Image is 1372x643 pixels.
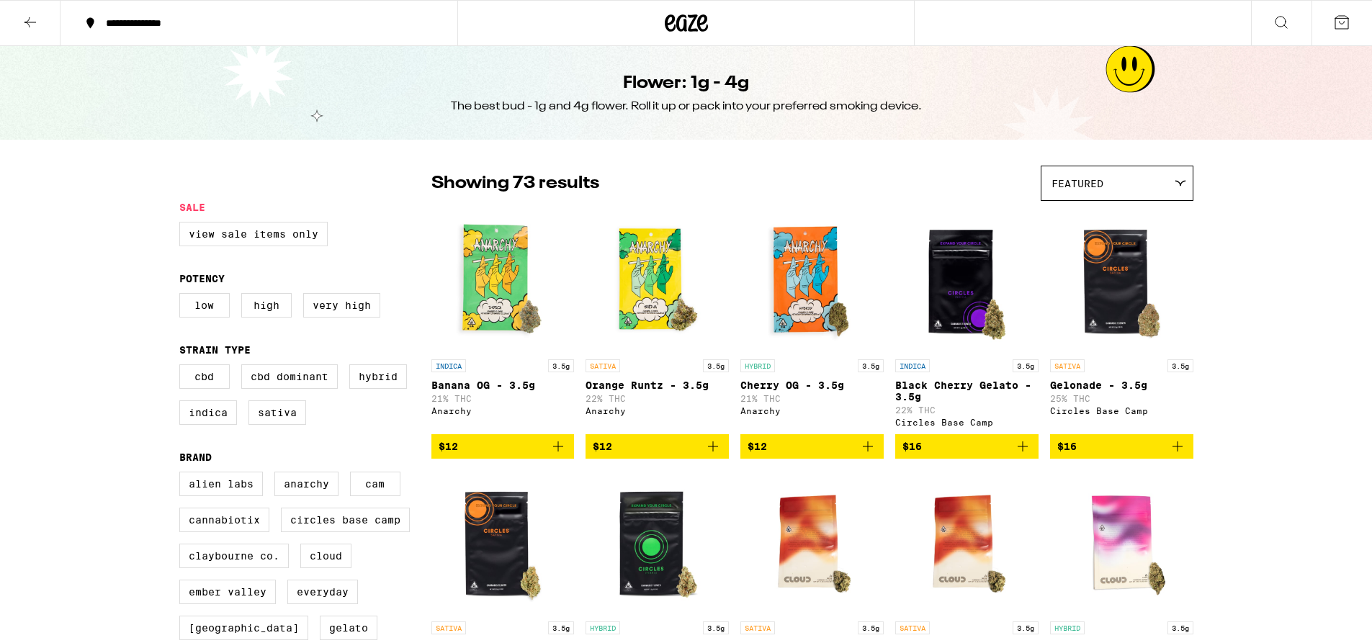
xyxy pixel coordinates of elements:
label: High [241,293,292,318]
p: 25% THC [1050,394,1193,403]
p: Banana OG - 3.5g [431,379,575,391]
label: Cannabiotix [179,508,269,532]
legend: Brand [179,451,212,463]
label: Circles Base Camp [281,508,410,532]
div: Anarchy [586,406,729,415]
label: Low [179,293,230,318]
div: Circles Base Camp [1050,406,1193,415]
p: 3.5g [858,621,884,634]
div: Anarchy [740,406,884,415]
p: INDICA [895,359,930,372]
p: Showing 73 results [431,171,599,196]
a: Open page for Banana OG - 3.5g from Anarchy [431,208,575,434]
p: Cherry OG - 3.5g [740,379,884,391]
img: Anarchy - Cherry OG - 3.5g [740,208,884,352]
h1: Flower: 1g - 4g [623,71,749,96]
p: 3.5g [703,621,729,634]
div: Circles Base Camp [895,418,1039,427]
img: Cloud - Amnesia Lemon - 3.5g [740,470,884,614]
p: 3.5g [703,359,729,372]
button: Add to bag [895,434,1039,459]
span: $16 [1057,441,1077,452]
img: Cloud - Mochi Gelato - 3.5g [1050,470,1193,614]
label: CBD Dominant [241,364,338,389]
img: Circles Base Camp - Headband - 3.5g [586,470,729,614]
img: Circles Base Camp - Sunblessed Blue - 3.5g [431,470,575,614]
p: SATIVA [895,621,930,634]
p: SATIVA [1050,359,1085,372]
a: Open page for Orange Runtz - 3.5g from Anarchy [586,208,729,434]
legend: Strain Type [179,344,251,356]
img: Circles Base Camp - Gelonade - 3.5g [1050,208,1193,352]
label: Claybourne Co. [179,544,289,568]
p: Black Cherry Gelato - 3.5g [895,379,1039,403]
p: Orange Runtz - 3.5g [586,379,729,391]
span: $12 [439,441,458,452]
legend: Sale [179,202,205,213]
img: Circles Base Camp - Black Cherry Gelato - 3.5g [895,208,1039,352]
img: Cloud - Gelato 41 - 3.5g [895,470,1039,614]
p: 22% THC [586,394,729,403]
label: Sativa [248,400,306,425]
p: 21% THC [740,394,884,403]
p: SATIVA [740,621,775,634]
iframe: Opens a widget where you can find more information [1279,600,1358,636]
label: Indica [179,400,237,425]
p: 3.5g [1013,621,1039,634]
button: Add to bag [1050,434,1193,459]
label: Ember Valley [179,580,276,604]
a: Open page for Black Cherry Gelato - 3.5g from Circles Base Camp [895,208,1039,434]
label: View Sale Items Only [179,222,328,246]
p: SATIVA [431,621,466,634]
label: Hybrid [349,364,407,389]
label: CAM [350,472,400,496]
p: HYBRID [1050,621,1085,634]
label: Alien Labs [179,472,263,496]
label: Anarchy [274,472,338,496]
div: Anarchy [431,406,575,415]
legend: Potency [179,273,225,284]
span: $16 [902,441,922,452]
button: Add to bag [740,434,884,459]
img: Anarchy - Orange Runtz - 3.5g [586,208,729,352]
p: INDICA [431,359,466,372]
p: Gelonade - 3.5g [1050,379,1193,391]
p: 3.5g [1167,621,1193,634]
p: 21% THC [431,394,575,403]
span: $12 [748,441,767,452]
img: Anarchy - Banana OG - 3.5g [431,208,575,352]
p: 3.5g [548,359,574,372]
button: Add to bag [431,434,575,459]
a: Open page for Cherry OG - 3.5g from Anarchy [740,208,884,434]
a: Open page for Gelonade - 3.5g from Circles Base Camp [1050,208,1193,434]
label: Very High [303,293,380,318]
label: Everyday [287,580,358,604]
label: Gelato [320,616,377,640]
p: 3.5g [858,359,884,372]
label: CBD [179,364,230,389]
p: SATIVA [586,359,620,372]
p: 3.5g [548,621,574,634]
label: [GEOGRAPHIC_DATA] [179,616,308,640]
p: HYBRID [740,359,775,372]
span: $12 [593,441,612,452]
div: The best bud - 1g and 4g flower. Roll it up or pack into your preferred smoking device. [451,99,922,114]
p: 3.5g [1167,359,1193,372]
button: Add to bag [586,434,729,459]
label: Cloud [300,544,351,568]
p: 3.5g [1013,359,1039,372]
span: Featured [1052,178,1103,189]
p: HYBRID [586,621,620,634]
p: 22% THC [895,405,1039,415]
